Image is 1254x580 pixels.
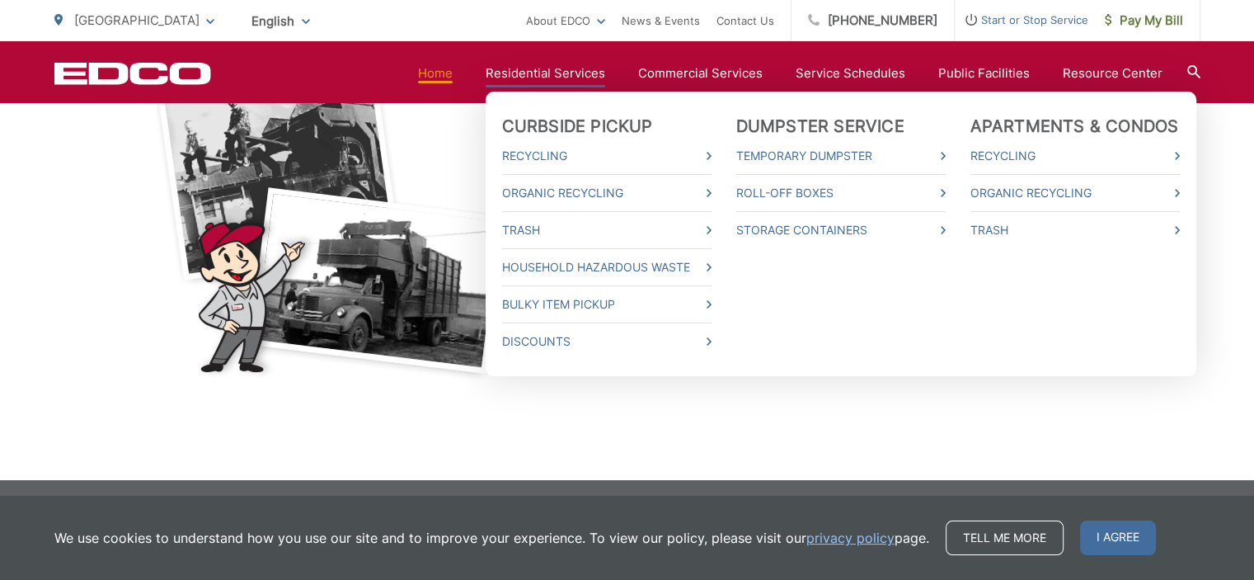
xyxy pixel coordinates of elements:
a: News & Events [622,11,700,31]
a: Recycling [502,146,712,166]
a: Temporary Dumpster [736,146,946,166]
img: Black and white photos of early garbage trucks [153,59,510,381]
p: We use cookies to understand how you use our site and to improve your experience. To view our pol... [54,528,929,548]
a: Contact Us [716,11,774,31]
a: Tell me more [946,521,1064,555]
a: Organic Recycling [502,183,712,203]
a: Organic Recycling [970,183,1180,203]
a: Commercial Services [638,64,763,83]
a: Residential Services [486,64,605,83]
a: About EDCO [526,11,605,31]
span: English [239,7,322,35]
a: Apartments & Condos [970,116,1179,136]
a: EDCD logo. Return to the homepage. [54,62,211,85]
span: [GEOGRAPHIC_DATA] [74,12,200,28]
a: Resource Center [1063,64,1162,83]
a: Bulky Item Pickup [502,295,712,314]
span: I agree [1080,521,1156,555]
a: Discounts [502,332,712,351]
a: Roll-Off Boxes [736,183,946,203]
span: Pay My Bill [1105,11,1183,31]
a: Home [418,64,453,83]
a: Household Hazardous Waste [502,257,712,277]
a: Recycling [970,146,1180,166]
a: privacy policy [806,528,895,548]
a: Storage Containers [736,220,946,240]
a: Trash [502,220,712,240]
a: Dumpster Service [736,116,904,136]
a: Trash [970,220,1180,240]
a: Public Facilities [938,64,1030,83]
a: Service Schedules [796,64,905,83]
a: Curbside Pickup [502,116,653,136]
